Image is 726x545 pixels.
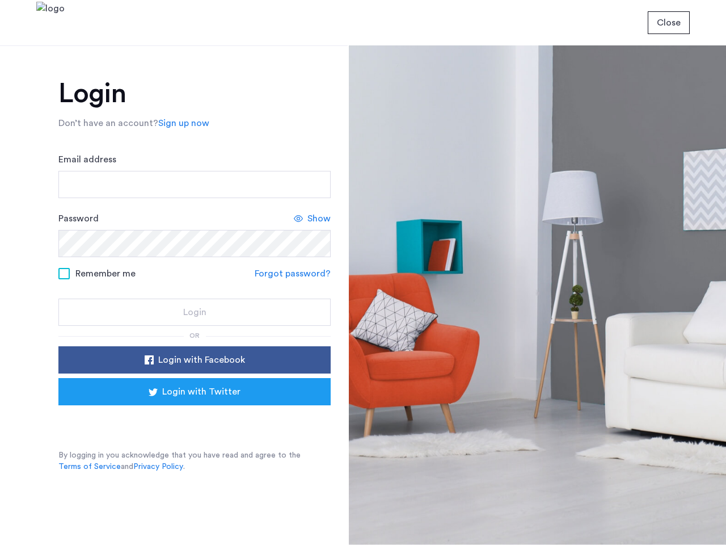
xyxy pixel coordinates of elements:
[58,346,331,374] button: button
[657,16,681,30] span: Close
[75,267,136,280] span: Remember me
[307,212,331,225] span: Show
[648,11,690,34] button: button
[58,299,331,326] button: button
[58,119,158,128] span: Don’t have an account?
[158,353,245,367] span: Login with Facebook
[189,332,200,339] span: or
[255,267,331,280] a: Forgot password?
[58,153,116,166] label: Email address
[58,212,99,225] label: Password
[58,450,331,472] p: By logging in you acknowledge that you have read and agree to the and .
[183,305,206,319] span: Login
[158,116,209,130] a: Sign up now
[133,461,183,472] a: Privacy Policy
[162,385,240,399] span: Login with Twitter
[58,378,331,405] button: button
[36,2,65,44] img: logo
[58,80,331,107] h1: Login
[58,461,121,472] a: Terms of Service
